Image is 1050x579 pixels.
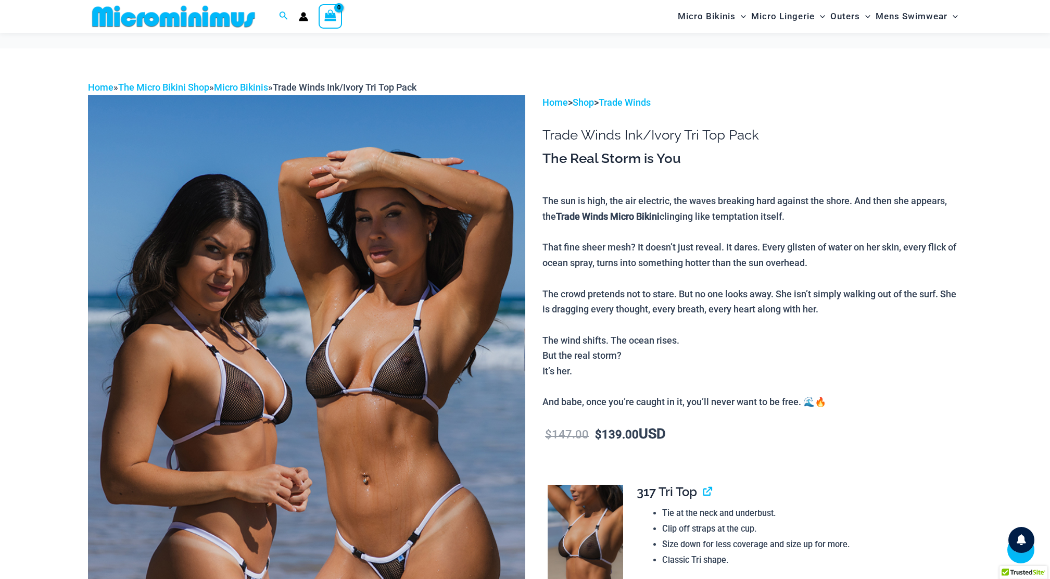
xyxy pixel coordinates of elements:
[118,82,209,93] a: The Micro Bikini Shop
[662,537,954,552] li: Size down for less coverage and size up for more.
[319,4,343,28] a: View Shopping Cart, empty
[88,82,416,93] span: » » »
[214,82,268,93] a: Micro Bikinis
[595,428,639,441] bdi: 139.00
[595,428,602,441] span: $
[736,3,746,30] span: Menu Toggle
[556,211,660,222] b: Trade Winds Micro Bikini
[751,3,815,30] span: Micro Lingerie
[273,82,416,93] span: Trade Winds Ink/Ivory Tri Top Pack
[542,150,962,168] h3: The Real Storm is You
[662,552,954,568] li: Classic Tri shape.
[815,3,825,30] span: Menu Toggle
[542,426,962,443] p: USD
[749,3,828,30] a: Micro LingerieMenu ToggleMenu Toggle
[947,3,958,30] span: Menu Toggle
[828,3,873,30] a: OutersMenu ToggleMenu Toggle
[599,97,651,108] a: Trade Winds
[545,428,552,441] span: $
[637,484,697,499] span: 317 Tri Top
[674,2,963,31] nav: Site Navigation
[876,3,947,30] span: Mens Swimwear
[873,3,960,30] a: Mens SwimwearMenu ToggleMenu Toggle
[830,3,860,30] span: Outers
[860,3,870,30] span: Menu Toggle
[542,127,962,143] h1: Trade Winds Ink/Ivory Tri Top Pack
[662,521,954,537] li: Clip off straps at the cup.
[542,193,962,410] p: The sun is high, the air electric, the waves breaking hard against the shore. And then she appear...
[678,3,736,30] span: Micro Bikinis
[542,95,962,110] p: > >
[573,97,594,108] a: Shop
[279,10,288,23] a: Search icon link
[542,97,568,108] a: Home
[662,506,954,521] li: Tie at the neck and underbust.
[675,3,749,30] a: Micro BikinisMenu ToggleMenu Toggle
[88,82,113,93] a: Home
[545,428,589,441] bdi: 147.00
[88,5,259,28] img: MM SHOP LOGO FLAT
[299,12,308,21] a: Account icon link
